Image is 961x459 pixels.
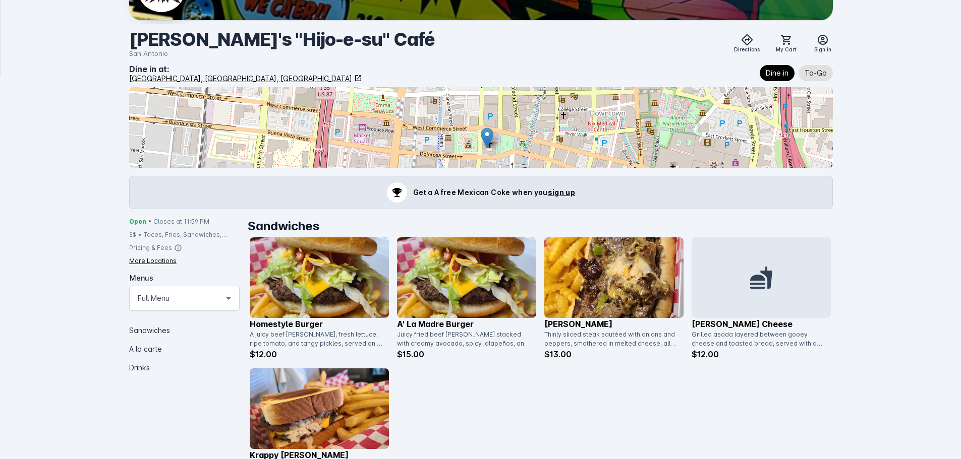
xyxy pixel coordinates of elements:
div: Grilled asada layered between gooey cheese and toasted bread, served with a side of crispy fries. [692,330,825,348]
p: $12.00 [692,348,831,360]
div: Pricing & Fees [129,243,172,252]
div: • [138,230,142,239]
div: [PERSON_NAME]'s "Hijo-e-su" Café [129,28,435,51]
div: A la carte [129,340,240,358]
span: • Closes at 11:59 PM [148,217,209,226]
p: Homestyle Burger [250,318,389,330]
p: [PERSON_NAME] Cheese [692,318,831,330]
img: catalog item [397,237,536,318]
mat-label: Menus [130,274,153,282]
div: Juicy fried beef [PERSON_NAME] stacked with creamy avocado, spicy jalapeños, and [PERSON_NAME] ch... [397,330,530,348]
p: $15.00 [397,348,536,360]
div: Thinly sliced steak sautéed with onions and peppers, smothered in melted cheese, all on a fresh h... [544,330,677,348]
h1: Sandwiches [248,217,833,235]
div: A juicy beef [PERSON_NAME], fresh lettuce, ripe tomato, and tangy pickles, served on a toasted bu... [250,330,383,348]
div: San Antonio [129,49,435,59]
span: Open [129,217,146,226]
p: A' La Madre Burger [397,318,536,330]
span: To-Go [805,67,827,79]
span: Dine in [766,67,788,79]
section: Loyalty announcement [129,172,833,209]
img: catalog item [250,368,389,449]
img: Marker [481,127,493,148]
img: catalog item [544,237,684,318]
img: catalog item [250,237,389,318]
div: $$ [129,230,136,239]
div: Sandwiches [129,321,240,340]
mat-chip-listbox: Fulfillment [760,63,833,83]
div: [GEOGRAPHIC_DATA], [GEOGRAPHIC_DATA], [GEOGRAPHIC_DATA] [129,73,352,84]
div: Dine in at: [129,63,362,75]
p: $12.00 [250,348,389,360]
span: sign up [548,188,575,196]
p: Get a A free Mexican Coke when you [413,187,575,197]
div: Drinks [129,358,240,377]
mat-select-trigger: Full Menu [138,292,169,304]
div: Tacos, Fries, Sandwiches, Grilled Cheese, Cheesesteaks, Burgers [144,230,240,239]
span: Directions [734,46,760,53]
p: [PERSON_NAME] [544,318,684,330]
p: $13.00 [544,348,684,360]
div: More Locations [129,256,177,266]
